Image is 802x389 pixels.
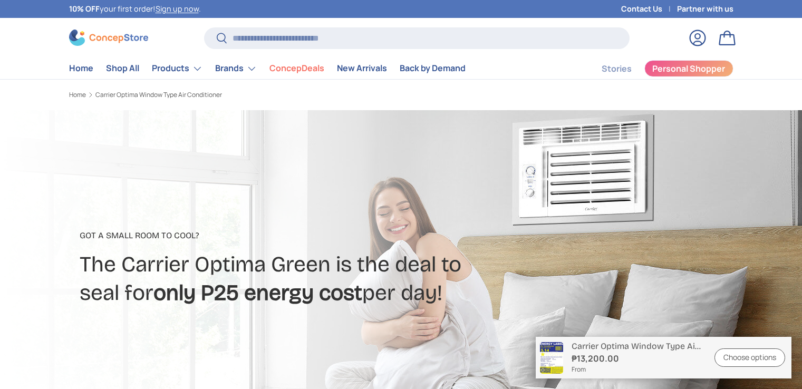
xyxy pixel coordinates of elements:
a: Brands [215,58,257,79]
h2: The Carrier Optima Green is the deal to seal for per day! [80,250,485,307]
a: ConcepDeals [269,58,324,79]
p: your first order! . [69,3,201,15]
a: Back by Demand [400,58,466,79]
a: Stories [602,59,632,79]
img: ConcepStore [69,30,148,46]
a: Home [69,92,86,98]
p: Got a small room to cool? [80,229,485,242]
nav: Secondary [576,58,733,79]
p: Carrier Optima Window Type Air Conditioner [572,341,702,351]
strong: only P25 energy cost [153,280,362,306]
nav: Primary [69,58,466,79]
strong: 10% OFF [69,4,100,14]
span: Personal Shopper [652,64,725,73]
a: Partner with us [677,3,733,15]
summary: Products [146,58,209,79]
a: Contact Us [621,3,677,15]
a: Products [152,58,202,79]
a: Sign up now [156,4,199,14]
span: From [572,365,702,374]
a: Carrier Optima Window Type Air Conditioner [95,92,222,98]
a: Personal Shopper [644,60,733,77]
summary: Brands [209,58,263,79]
a: Home [69,58,93,79]
nav: Breadcrumbs [69,90,421,100]
a: Shop All [106,58,139,79]
strong: ₱13,200.00 [572,352,702,365]
a: New Arrivals [337,58,387,79]
a: Choose options [714,348,785,367]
